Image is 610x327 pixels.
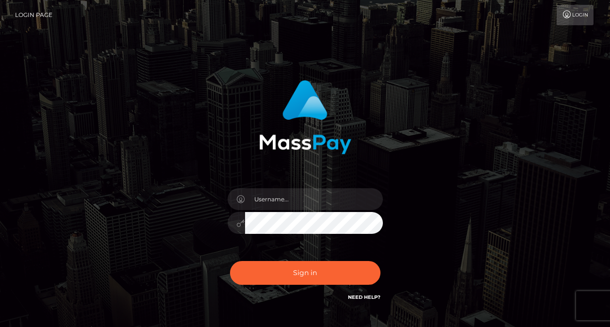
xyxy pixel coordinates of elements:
[259,80,351,154] img: MassPay Login
[557,5,594,25] a: Login
[230,261,380,285] button: Sign in
[348,294,380,300] a: Need Help?
[245,188,383,210] input: Username...
[15,5,52,25] a: Login Page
